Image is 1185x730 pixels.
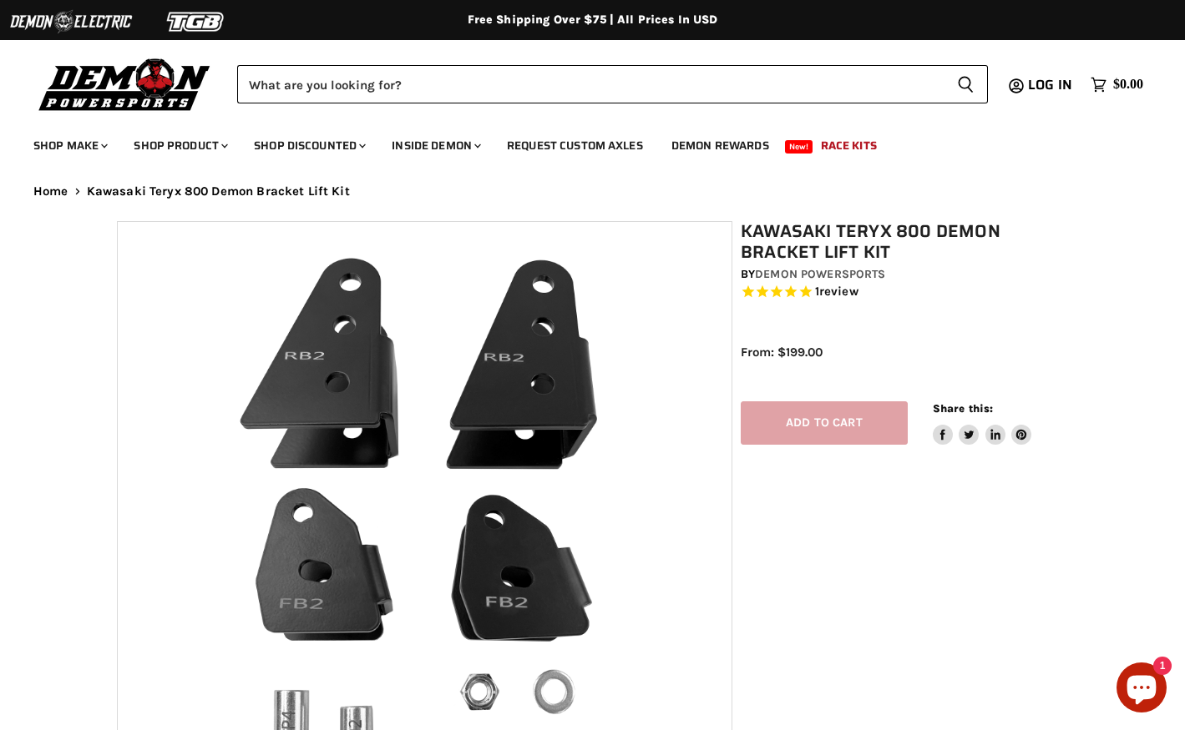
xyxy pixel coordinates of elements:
[8,6,134,38] img: Demon Electric Logo 2
[241,128,376,163] a: Shop Discounted
[134,6,259,38] img: TGB Logo 2
[741,345,823,360] span: From: $199.00
[1082,73,1152,97] a: $0.00
[379,128,491,163] a: Inside Demon
[21,128,118,163] a: Shop Make
[659,128,782,163] a: Demon Rewards
[933,401,1032,446] aside: Share this:
[944,65,988,103] button: Search
[815,284,858,300] span: 1 reviews
[33,54,216,113] img: Demon Powersports
[494,128,656,163] a: Request Custom Axles
[1028,74,1072,95] span: Log in
[33,184,68,199] a: Home
[785,140,813,154] span: New!
[87,184,350,199] span: Kawasaki Teryx 800 Demon Bracket Lift Kit
[237,65,988,103] form: Product
[741,221,1076,263] h1: Kawasaki Teryx 800 Demon Bracket Lift Kit
[237,65,944,103] input: Search
[1113,77,1143,93] span: $0.00
[1020,78,1082,93] a: Log in
[121,128,238,163] a: Shop Product
[819,284,858,300] span: review
[741,284,1076,301] span: Rated 5.0 out of 5 stars 1 reviews
[21,122,1139,163] ul: Main menu
[741,265,1076,284] div: by
[933,402,993,415] span: Share this:
[755,267,885,281] a: Demon Powersports
[1112,662,1172,717] inbox-online-store-chat: Shopify online store chat
[808,128,889,163] a: Race Kits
